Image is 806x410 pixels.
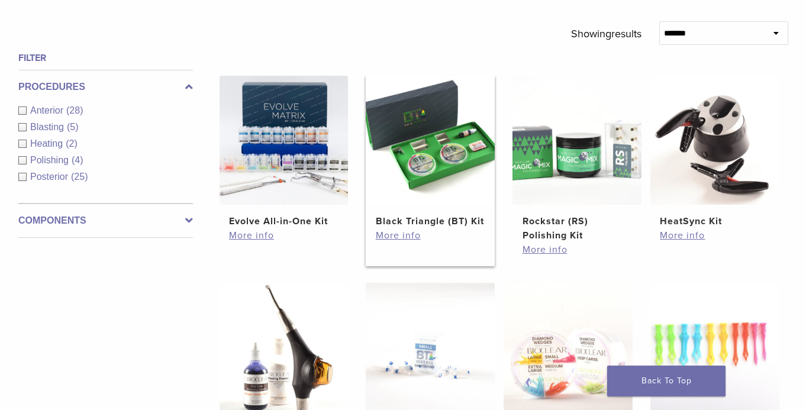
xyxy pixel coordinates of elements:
a: Rockstar (RS) Polishing KitRockstar (RS) Polishing Kit [512,76,641,243]
span: Heating [30,138,66,148]
span: (4) [72,155,83,165]
a: Back To Top [607,366,726,396]
span: Anterior [30,105,66,115]
label: Components [18,214,193,228]
img: HeatSync Kit [650,76,779,205]
span: Posterior [30,172,71,182]
img: Black Triangle (BT) Kit [366,76,495,205]
p: Showing results [571,21,641,46]
img: Rockstar (RS) Polishing Kit [512,76,641,205]
h4: Filter [18,51,193,65]
a: More info [523,243,632,257]
h2: Evolve All-in-One Kit [229,214,338,228]
a: More info [660,228,769,243]
span: (25) [71,172,88,182]
a: More info [376,228,485,243]
h2: Rockstar (RS) Polishing Kit [523,214,632,243]
span: (5) [67,122,79,132]
span: (28) [66,105,83,115]
span: Blasting [30,122,67,132]
a: Black Triangle (BT) KitBlack Triangle (BT) Kit [366,76,495,228]
h2: Black Triangle (BT) Kit [376,214,485,228]
a: HeatSync KitHeatSync Kit [650,76,779,228]
a: More info [229,228,338,243]
a: Evolve All-in-One KitEvolve All-in-One Kit [220,76,349,228]
label: Procedures [18,80,193,94]
span: Polishing [30,155,72,165]
img: Evolve All-in-One Kit [220,76,349,205]
h2: HeatSync Kit [660,214,769,228]
span: (2) [66,138,78,148]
